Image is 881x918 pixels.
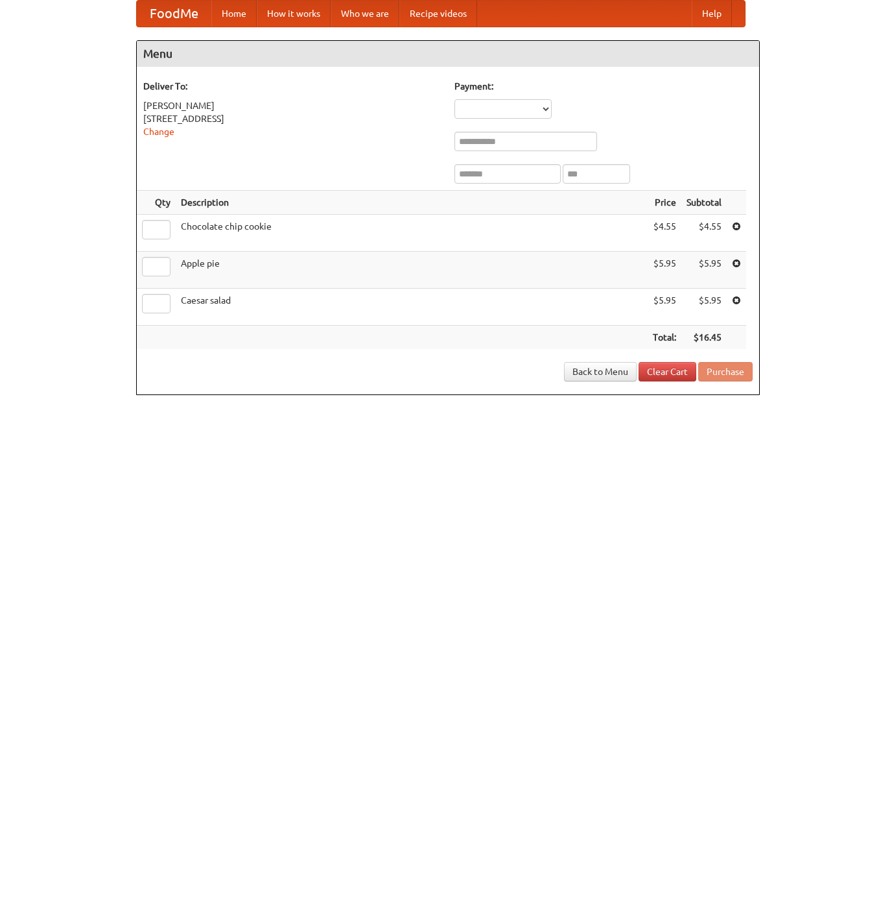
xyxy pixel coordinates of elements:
[454,80,753,93] h5: Payment:
[639,362,696,381] a: Clear Cart
[692,1,732,27] a: Help
[143,80,441,93] h5: Deliver To:
[211,1,257,27] a: Home
[331,1,399,27] a: Who we are
[176,289,648,326] td: Caesar salad
[698,362,753,381] button: Purchase
[648,289,681,326] td: $5.95
[681,215,727,252] td: $4.55
[681,289,727,326] td: $5.95
[176,191,648,215] th: Description
[143,127,174,137] a: Change
[681,191,727,215] th: Subtotal
[648,215,681,252] td: $4.55
[176,252,648,289] td: Apple pie
[176,215,648,252] td: Chocolate chip cookie
[399,1,477,27] a: Recipe videos
[564,362,637,381] a: Back to Menu
[257,1,331,27] a: How it works
[143,99,441,112] div: [PERSON_NAME]
[681,326,727,350] th: $16.45
[648,326,681,350] th: Total:
[137,1,211,27] a: FoodMe
[681,252,727,289] td: $5.95
[648,191,681,215] th: Price
[137,191,176,215] th: Qty
[137,41,759,67] h4: Menu
[648,252,681,289] td: $5.95
[143,112,441,125] div: [STREET_ADDRESS]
